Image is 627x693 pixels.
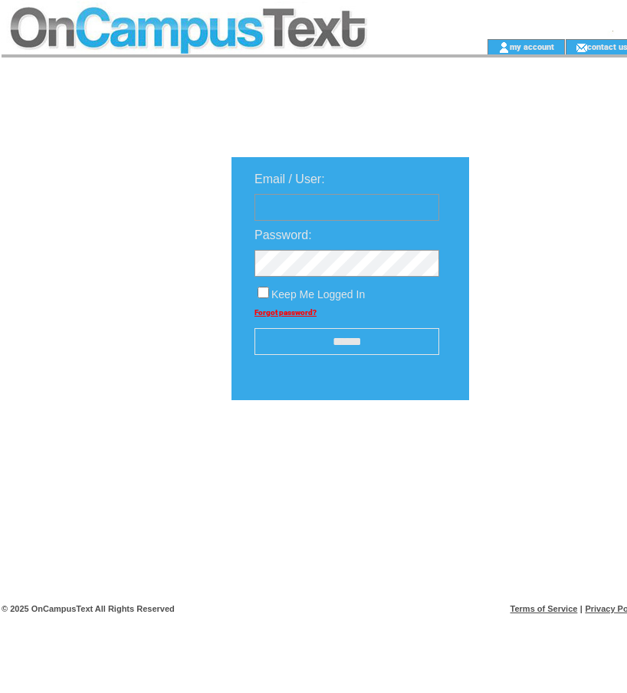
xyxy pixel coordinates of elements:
[254,308,317,317] a: Forgot password?
[498,41,510,54] img: account_icon.gif
[271,288,365,301] span: Keep Me Logged In
[510,41,554,51] a: my account
[254,172,325,186] span: Email / User:
[576,41,587,54] img: contact_us_icon.gif
[514,438,590,458] img: transparent.png
[2,604,175,613] span: © 2025 OnCampusText All Rights Reserved
[254,228,312,241] span: Password:
[580,604,583,613] span: |
[510,604,578,613] a: Terms of Service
